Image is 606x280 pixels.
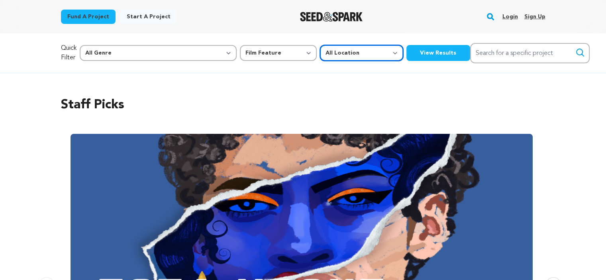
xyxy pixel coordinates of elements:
a: Fund a project [61,10,116,24]
button: View Results [406,45,470,61]
input: Search for a specific project [470,43,590,63]
h2: Staff Picks [61,96,545,115]
img: Seed&Spark Logo Dark Mode [300,12,363,22]
a: Login [502,10,518,23]
a: Seed&Spark Homepage [300,12,363,22]
a: Sign up [524,10,545,23]
p: Quick Filter [61,43,76,63]
a: Start a project [120,10,177,24]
